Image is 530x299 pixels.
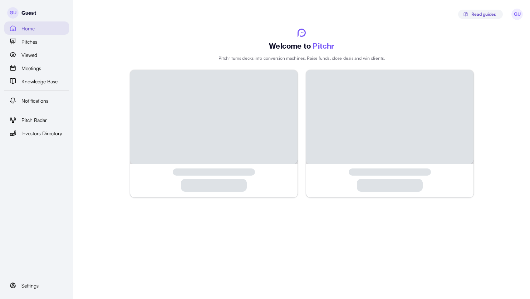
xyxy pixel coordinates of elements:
[21,51,37,59] span: Viewed
[21,38,37,46] span: Pitches
[21,25,35,33] span: Home
[463,11,468,17] img: svg%3e
[21,78,58,85] span: Knowledge Base
[21,116,47,124] span: Pitch Radar
[269,41,334,51] p: Welcome to
[7,7,19,19] span: GU
[21,64,41,72] span: Meetings
[21,97,48,105] span: Notifications
[219,55,385,62] p: Pitchr turns decks into conversion machines. Raise funds, close deals and win clients.
[298,29,306,37] img: svg%3e
[21,282,39,290] span: Settings
[21,129,62,137] span: Investors Directory
[471,10,496,19] span: Read guides
[458,10,503,19] button: Read guides
[313,41,334,50] span: Pitchr
[21,9,36,17] p: Guest
[511,9,523,20] span: GU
